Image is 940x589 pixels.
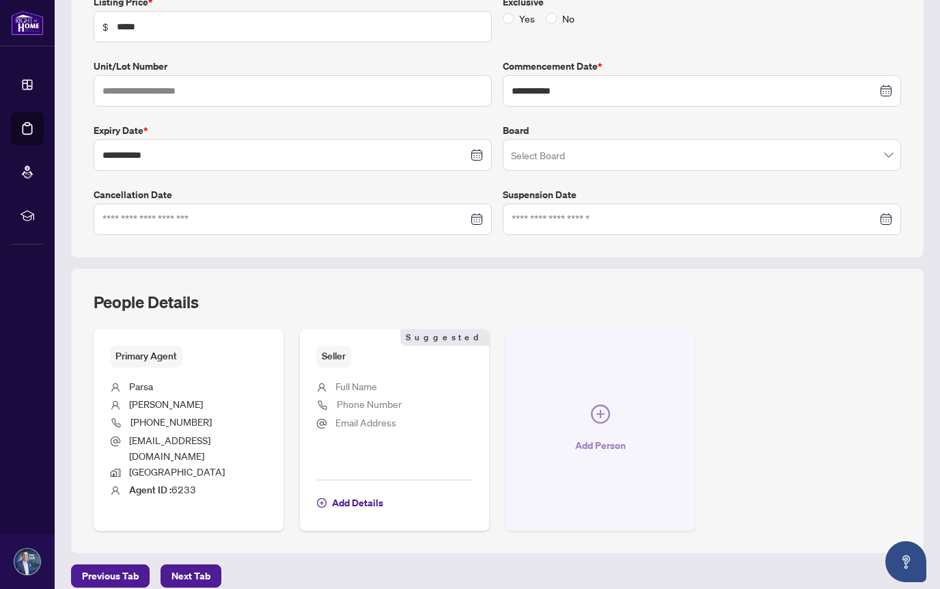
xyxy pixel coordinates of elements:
button: Add Details [316,491,384,515]
span: 6233 [129,483,196,495]
span: Full Name [335,380,377,392]
span: Add Details [332,492,383,514]
button: Add Person [506,329,695,531]
h2: People Details [94,291,199,313]
label: Suspension Date [503,187,901,202]
label: Unit/Lot Number [94,59,492,74]
span: Phone Number [337,398,402,410]
span: Add Person [575,435,626,456]
button: Open asap [885,541,926,582]
span: Next Tab [171,565,210,587]
span: No [557,11,580,26]
img: logo [11,10,44,36]
label: Board [503,123,901,138]
img: Profile Icon [14,549,40,575]
button: Next Tab [161,564,221,588]
label: Commencement Date [503,59,901,74]
b: Agent ID : [129,484,171,496]
label: Cancellation Date [94,187,492,202]
span: [PERSON_NAME] [129,398,203,410]
button: Previous Tab [71,564,150,588]
span: Parsa [129,380,153,392]
span: [EMAIL_ADDRESS][DOMAIN_NAME] [129,434,210,462]
span: Previous Tab [82,565,139,587]
span: [PHONE_NUMBER] [130,415,212,428]
span: Seller [316,346,351,367]
span: plus-circle [317,498,327,508]
label: Expiry Date [94,123,492,138]
span: Yes [514,11,540,26]
span: Primary Agent [110,346,182,367]
span: Suggested [400,329,489,346]
span: plus-circle [591,405,610,424]
span: Email Address [335,416,396,428]
span: $ [102,19,109,34]
span: [GEOGRAPHIC_DATA] [129,465,225,478]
